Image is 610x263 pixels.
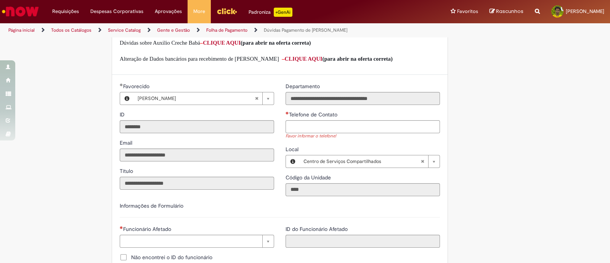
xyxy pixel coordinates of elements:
span: Somente leitura - Departamento [286,83,321,90]
span: Necessários - Favorecido [123,83,151,90]
input: Código da Unidade [286,183,440,196]
span: Necessários [120,226,123,229]
label: Somente leitura - Título [120,167,135,175]
a: Todos os Catálogos [51,27,91,33]
span: Obrigatório Preenchido [120,83,123,86]
span: Alteração de Dados bancários para recebimento de [PERSON_NAME] [120,56,279,62]
a: CLIQUE AQUI [285,56,323,62]
span: Local [286,146,300,153]
label: Informações de Formulário [120,202,183,209]
a: Dúvidas Pagamento de [PERSON_NAME] [264,27,347,33]
span: Somente leitura - Título [120,168,135,174]
span: (para abrir na oferta correta) [323,56,393,62]
input: Departamento [286,92,440,105]
span: Requisições [52,8,79,15]
a: Rascunhos [490,8,523,15]
ul: Trilhas de página [6,23,401,37]
abbr: Limpar campo Local [417,155,428,168]
span: Necessários - Funcionário Afetado [123,226,173,232]
abbr: Limpar campo Favorecido [251,92,262,105]
span: (para abrir na oferta correta) [241,40,311,46]
label: Somente leitura - ID [120,111,126,118]
span: – [282,56,284,62]
label: Somente leitura - Código da Unidade [286,174,332,181]
img: click_logo_yellow_360x200.png [217,5,237,17]
a: Centro de Serviços CompartilhadosLimpar campo Local [300,155,440,168]
a: Service Catalog [108,27,141,33]
span: Não encontrei o ID do funcionário [131,253,212,261]
span: Telefone de Contato [289,111,339,118]
span: Favoritos [457,8,478,15]
a: Limpar campo Funcionário Afetado [120,235,274,248]
input: ID do Funcionário Afetado [286,235,440,248]
img: ServiceNow [1,4,40,19]
div: Padroniza [249,8,292,17]
p: +GenAi [274,8,292,17]
span: More [193,8,205,15]
span: Rascunhos [496,8,523,15]
button: Favorecido, Visualizar este registro Igor Amorim Dos Santos [120,92,134,105]
input: ID [120,120,274,133]
input: Telefone de Contato [286,120,440,133]
a: Página inicial [8,27,35,33]
span: Aprovações [155,8,182,15]
div: Favor informar o telefone! [286,133,440,140]
span: [PERSON_NAME] [138,92,255,105]
a: Gente e Gestão [157,27,190,33]
span: [PERSON_NAME] [566,8,604,15]
input: Título [120,177,274,190]
label: Somente leitura - Departamento [286,82,321,90]
span: Somente leitura - ID do Funcionário Afetado [286,226,349,232]
input: Email [120,148,274,161]
a: [PERSON_NAME]Limpar campo Favorecido [134,92,274,105]
span: – [200,40,203,46]
span: Dúvidas sobre Auxilio Creche Babá [120,40,200,46]
button: Local, Visualizar este registro Centro de Serviços Compartilhados [286,155,300,168]
span: Centro de Serviços Compartilhados [303,155,421,168]
a: CLIQUE AQUI [203,40,241,46]
label: Somente leitura - Email [120,139,134,147]
span: Despesas Corporativas [90,8,143,15]
span: Necessários [286,111,289,115]
a: Folha de Pagamento [206,27,247,33]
